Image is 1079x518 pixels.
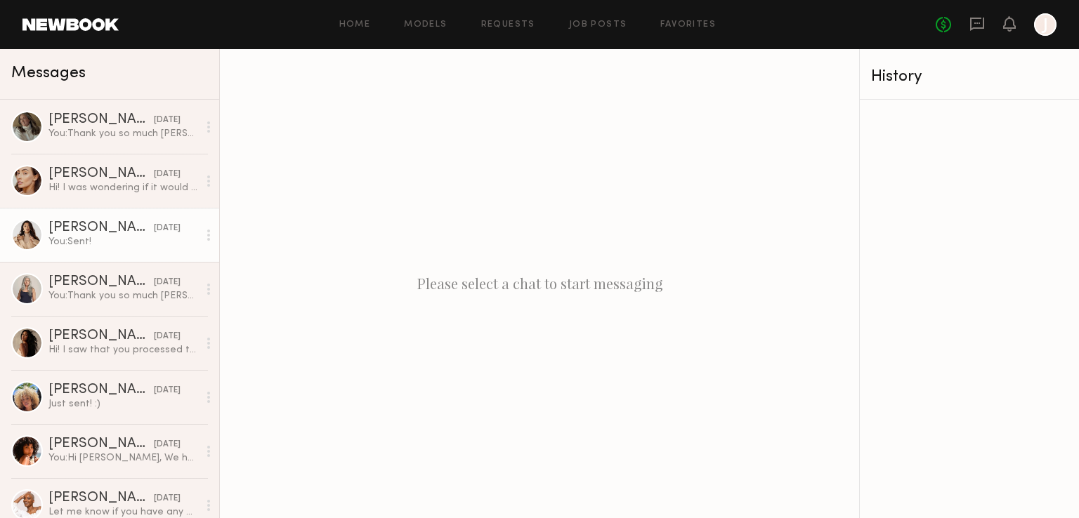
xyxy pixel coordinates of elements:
div: [PERSON_NAME] [48,329,154,343]
div: You: Hi [PERSON_NAME], We have received it! We'll get back to you via email. [48,451,198,465]
a: Requests [481,20,535,29]
div: [DATE] [154,384,181,397]
div: You: Thank you so much [PERSON_NAME]! [48,289,198,303]
div: History [871,69,1068,85]
div: [DATE] [154,492,181,505]
div: Just sent! :) [48,397,198,411]
div: [PERSON_NAME] [48,113,154,127]
div: You: Sent! [48,235,198,248]
div: [PERSON_NAME] [48,221,154,235]
a: J [1034,13,1057,36]
div: [DATE] [154,168,181,181]
div: [DATE] [154,438,181,451]
div: [DATE] [154,222,181,235]
div: [PERSON_NAME] [48,437,154,451]
div: [DATE] [154,330,181,343]
div: Please select a chat to start messaging [220,49,859,518]
div: [PERSON_NAME] [48,167,154,181]
div: [PERSON_NAME] [48,275,154,289]
div: Hi! I was wondering if it would be ok with you guys to deliver content on the 1st? If not no worr... [48,181,198,194]
div: [PERSON_NAME] [48,491,154,505]
div: Hi! I saw that you processed the payment. I was wondering if you guys added the $50 that we agreed? [48,343,198,357]
div: [DATE] [154,114,181,127]
a: Models [404,20,447,29]
a: Job Posts [569,20,627,29]
a: Home [339,20,371,29]
div: [DATE] [154,276,181,289]
div: You: Thank you so much [PERSON_NAME], the content was beautiful! [48,127,198,140]
div: [PERSON_NAME] [48,383,154,397]
a: Favorites [660,20,716,29]
span: Messages [11,65,86,81]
